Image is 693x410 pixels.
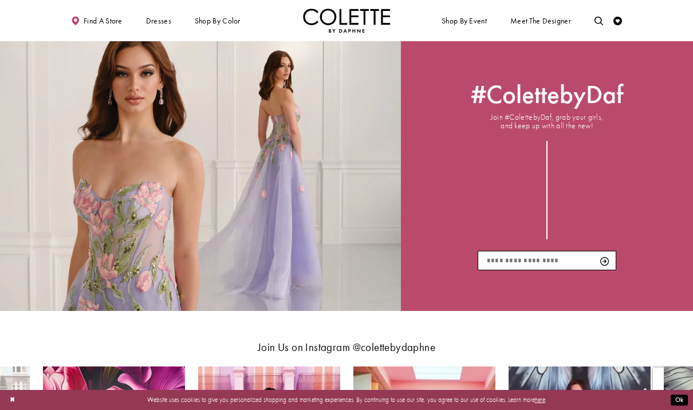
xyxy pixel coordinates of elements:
span: Shop by color [195,17,241,25]
span: Shop by color [192,9,242,33]
a: Find a store [69,9,124,33]
a: Meet the designer [508,9,573,33]
a: Check Wishlist [611,9,624,33]
button: Submit Subscribe [592,251,616,271]
a: Opens in new tab [471,82,623,107]
span: Dresses [146,17,171,25]
span: Join #ColettebyDaf, grab your girls, and keep up with all the new! [491,113,604,130]
form: Subscribe form [478,251,617,271]
button: Close Dialog [5,392,19,408]
a: Visit Home Page [303,9,390,33]
img: Colette by Daphne [303,9,390,33]
a: Opens in new tab [353,340,436,354]
input: Enter Email Address [478,251,617,271]
span: Join Us on Instagram [258,340,350,354]
p: Website uses cookies to give you personalized shopping and marketing experiences. By continuing t... [62,394,631,405]
a: here [535,396,545,404]
span: Find a store [84,17,123,25]
button: Submit Dialog [671,395,688,405]
span: Shop By Event [439,9,489,33]
span: Dresses [144,9,174,33]
span: Shop By Event [442,17,487,25]
span: Meet the designer [510,17,571,25]
a: Toggle search [592,9,605,33]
